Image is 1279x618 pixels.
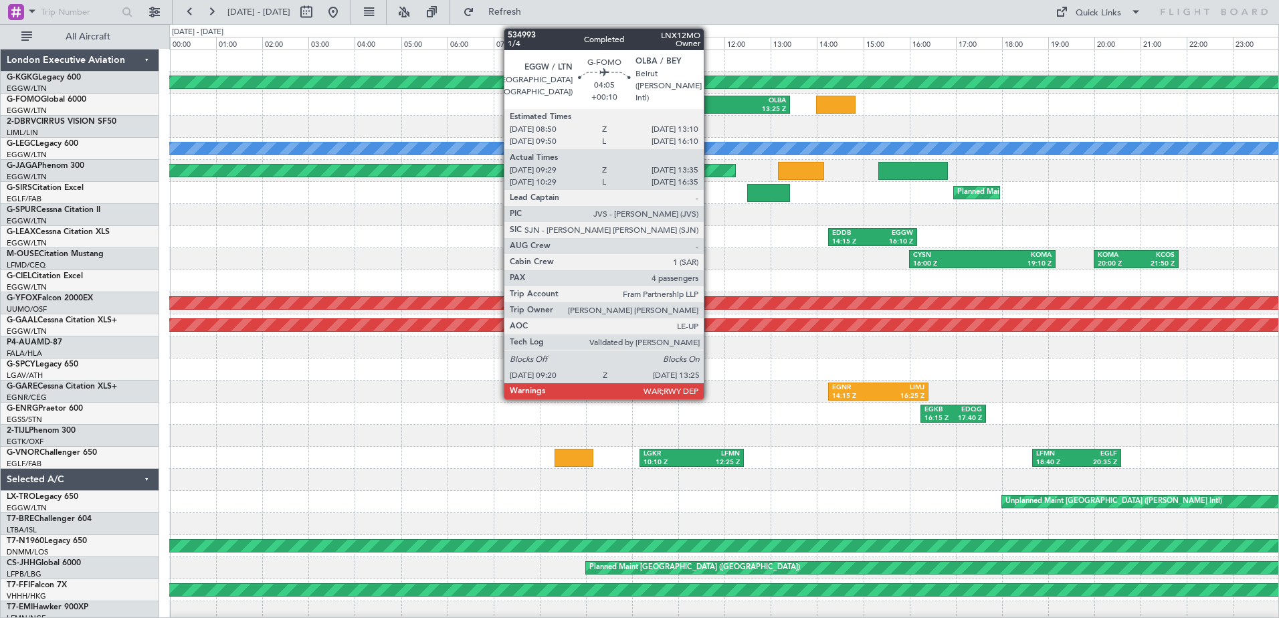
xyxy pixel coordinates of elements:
[1233,37,1279,49] div: 23:00
[7,118,116,126] a: 2-DBRVCIRRUS VISION SF50
[262,37,308,49] div: 02:00
[7,338,37,346] span: P4-AUA
[605,105,695,114] div: 09:20 Z
[7,525,37,535] a: LTBA/ISL
[7,493,78,501] a: LX-TROLegacy 650
[7,515,92,523] a: T7-BREChallenger 604
[1187,37,1233,49] div: 22:00
[1049,1,1148,23] button: Quick Links
[644,458,692,468] div: 10:10 Z
[7,493,35,501] span: LX-TRO
[817,37,863,49] div: 14:00
[7,371,43,381] a: LGAV/ATH
[7,228,35,236] span: G-LEAX
[878,383,924,393] div: LIMJ
[1048,37,1094,49] div: 19:00
[7,449,97,457] a: G-VNORChallenger 650
[7,581,67,589] a: T7-FFIFalcon 7X
[695,105,785,114] div: 13:25 Z
[7,216,47,226] a: EGGW/LTN
[35,32,141,41] span: All Aircraft
[7,118,36,126] span: 2-DBRV
[605,96,695,106] div: EGGW
[7,415,42,425] a: EGSS/STN
[872,229,912,238] div: EGGW
[910,37,956,49] div: 16:00
[7,603,33,611] span: T7-EMI
[7,427,76,435] a: 2-TIJLPhenom 300
[308,37,355,49] div: 03:00
[7,194,41,204] a: EGLF/FAB
[7,260,45,270] a: LFMD/CEQ
[1002,37,1048,49] div: 18:00
[7,427,29,435] span: 2-TIJL
[7,184,84,192] a: G-SIRSCitation Excel
[832,383,878,393] div: EGNR
[982,260,1052,269] div: 19:10 Z
[878,392,924,401] div: 16:25 Z
[7,238,47,248] a: EGGW/LTN
[7,360,35,369] span: G-SPCY
[586,37,632,49] div: 09:00
[924,414,953,423] div: 16:15 Z
[771,37,817,49] div: 13:00
[953,414,982,423] div: 17:40 Z
[7,405,38,413] span: G-ENRG
[355,37,401,49] div: 04:00
[7,294,93,302] a: G-YFOXFalcon 2000EX
[7,537,44,545] span: T7-N1960
[1076,449,1116,459] div: EGLF
[7,228,110,236] a: G-LEAXCessna Citation XLS
[7,294,37,302] span: G-YFOX
[540,37,586,49] div: 08:00
[1005,492,1222,512] div: Unplanned Maint [GEOGRAPHIC_DATA] ([PERSON_NAME] Intl)
[7,316,37,324] span: G-GAAL
[1076,458,1116,468] div: 20:35 Z
[7,559,35,567] span: CS-JHH
[7,348,42,358] a: FALA/HLA
[7,140,78,148] a: G-LEGCLegacy 600
[7,603,88,611] a: T7-EMIHawker 900XP
[7,515,34,523] span: T7-BRE
[1098,251,1137,260] div: KOMA
[913,260,983,269] div: 16:00 Z
[494,37,540,49] div: 07:00
[632,37,678,49] div: 10:00
[7,162,37,170] span: G-JAGA
[1036,449,1076,459] div: LFMN
[924,405,953,415] div: EGKB
[172,27,223,38] div: [DATE] - [DATE]
[872,237,912,247] div: 16:10 Z
[7,338,62,346] a: P4-AUAMD-87
[692,449,740,459] div: LFMN
[7,106,47,116] a: EGGW/LTN
[401,37,448,49] div: 05:00
[7,459,41,469] a: EGLF/FAB
[1098,260,1137,269] div: 20:00 Z
[7,140,35,148] span: G-LEGC
[7,150,47,160] a: EGGW/LTN
[7,128,38,138] a: LIML/LIN
[1036,458,1076,468] div: 18:40 Z
[7,326,47,336] a: EGGW/LTN
[695,96,785,106] div: OLBA
[41,2,118,22] input: Trip Number
[7,360,78,369] a: G-SPCYLegacy 650
[216,37,262,49] div: 01:00
[7,393,47,403] a: EGNR/CEG
[832,237,872,247] div: 14:15 Z
[7,250,104,258] a: M-OUSECitation Mustang
[1076,7,1121,20] div: Quick Links
[1094,37,1141,49] div: 20:00
[832,392,878,401] div: 14:15 Z
[913,251,983,260] div: CYSN
[7,96,86,104] a: G-FOMOGlobal 6000
[7,272,83,280] a: G-CIELCitation Excel
[7,172,47,182] a: EGGW/LTN
[7,96,41,104] span: G-FOMO
[448,37,494,49] div: 06:00
[7,184,32,192] span: G-SIRS
[7,383,37,391] span: G-GARE
[644,449,692,459] div: LGKR
[7,569,41,579] a: LFPB/LBG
